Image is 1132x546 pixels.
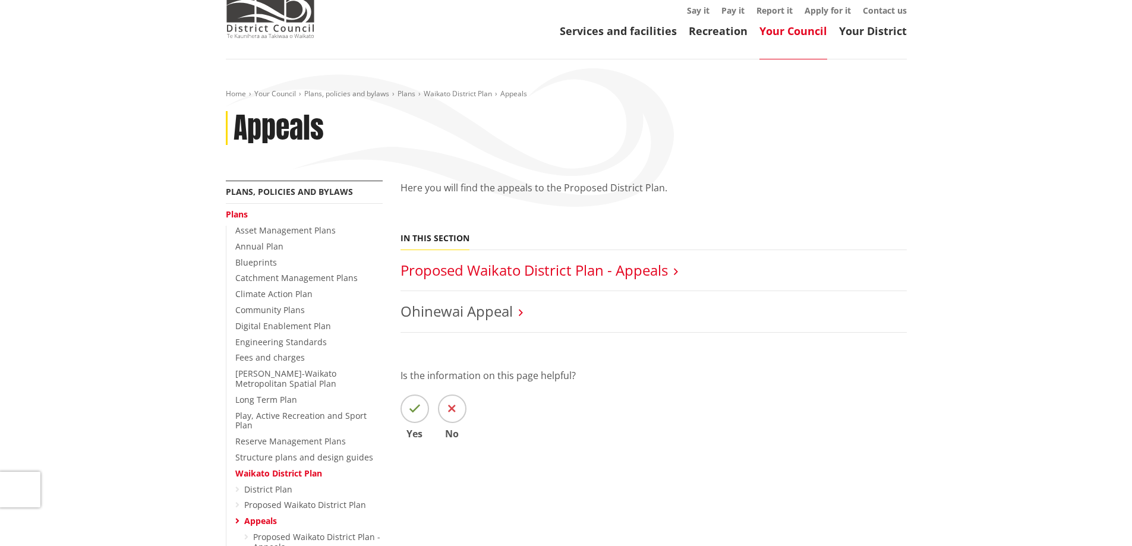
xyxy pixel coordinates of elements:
iframe: Messenger Launcher [1077,496,1120,539]
a: Plans, policies and bylaws [304,89,389,99]
a: Proposed Waikato District Plan [244,499,366,510]
a: Catchment Management Plans [235,272,358,283]
a: Appeals [244,515,277,526]
a: Pay it [721,5,745,16]
a: Asset Management Plans [235,225,336,236]
a: Say it [687,5,710,16]
a: Reserve Management Plans [235,435,346,447]
a: Waikato District Plan [424,89,492,99]
a: Fees and charges [235,352,305,363]
a: Plans, policies and bylaws [226,186,353,197]
a: Report it [756,5,793,16]
span: Yes [401,429,429,438]
a: Your Council [254,89,296,99]
a: Blueprints [235,257,277,268]
a: Digital Enablement Plan [235,320,331,332]
a: Your District [839,24,907,38]
a: Apply for it [805,5,851,16]
span: No [438,429,466,438]
a: Ohinewai Appeal [401,301,513,321]
a: Services and facilities [560,24,677,38]
a: Plans [226,209,248,220]
a: District Plan [244,484,292,495]
a: Contact us [863,5,907,16]
a: Engineering Standards [235,336,327,348]
h5: In this section [401,233,469,244]
nav: breadcrumb [226,89,907,99]
a: Waikato District Plan [235,468,322,479]
p: Is the information on this page helpful? [401,368,907,383]
h1: Appeals [234,111,324,146]
a: Play, Active Recreation and Sport Plan [235,410,367,431]
a: Structure plans and design guides [235,452,373,463]
a: Home [226,89,246,99]
span: Appeals [500,89,527,99]
a: [PERSON_NAME]-Waikato Metropolitan Spatial Plan [235,368,336,389]
a: Plans [398,89,415,99]
a: Long Term Plan [235,394,297,405]
p: Here you will find the appeals to the Proposed District Plan. [401,181,907,195]
a: Annual Plan [235,241,283,252]
a: Climate Action Plan [235,288,313,299]
a: Recreation [689,24,748,38]
a: Proposed Waikato District Plan - Appeals [401,260,668,280]
a: Community Plans [235,304,305,315]
a: Your Council [759,24,827,38]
